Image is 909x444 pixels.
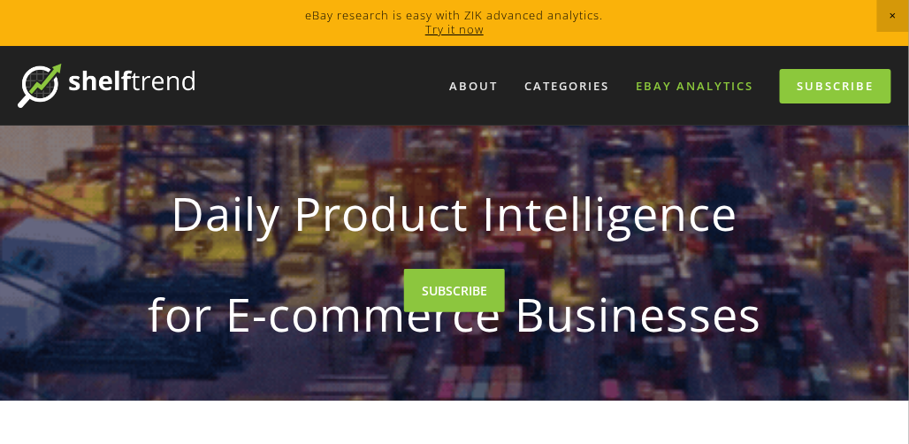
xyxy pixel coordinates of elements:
img: ShelfTrend [18,64,195,108]
div: Categories [513,72,621,101]
a: SUBSCRIBE [404,269,505,312]
strong: for E-commerce Businesses [60,272,849,356]
a: About [438,72,509,101]
strong: Daily Product Intelligence [60,172,849,255]
a: Subscribe [780,69,891,103]
a: Try it now [425,21,484,37]
a: eBay Analytics [624,72,765,101]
